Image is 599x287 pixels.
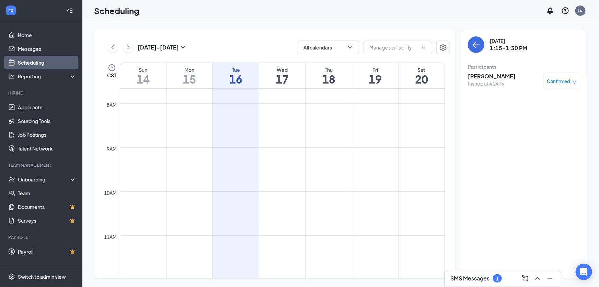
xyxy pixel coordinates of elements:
div: Onboarding [18,176,71,183]
svg: ChevronDown [421,45,426,50]
div: 1 [496,276,499,282]
div: Wed [259,66,305,73]
svg: Settings [439,43,447,52]
div: 8am [106,101,118,109]
button: All calendarsChevronDown [298,41,359,54]
svg: ArrowLeft [472,41,480,49]
div: Switch to admin view [18,273,66,280]
div: Sat [399,66,445,73]
a: September 16, 2025 [213,63,259,88]
div: Sun [120,66,166,73]
a: Sourcing Tools [18,114,77,128]
div: Open Intercom Messenger [576,264,592,280]
div: 12pm [103,277,118,285]
div: Mon [166,66,212,73]
svg: ComposeMessage [521,274,529,283]
button: back-button [468,36,484,53]
h1: 15 [166,73,212,85]
a: Job Postings [18,128,77,142]
div: J# [578,8,583,13]
svg: Minimize [546,274,554,283]
div: Hiring [8,90,75,96]
a: September 14, 2025 [120,63,166,88]
svg: ChevronRight [125,43,132,52]
h1: 18 [306,73,352,85]
div: 9am [106,145,118,153]
h3: [DATE] - [DATE] [138,44,179,51]
div: Reporting [18,73,77,80]
div: Participants [468,63,580,70]
div: 11am [103,233,118,241]
div: Team Management [8,162,75,168]
h1: 14 [120,73,166,85]
a: Applicants [18,100,77,114]
span: CST [107,72,116,79]
svg: ChevronUp [533,274,542,283]
a: DocumentsCrown [18,200,77,214]
a: September 18, 2025 [306,63,352,88]
div: Inshop at #2475 [468,80,516,87]
h1: 20 [399,73,445,85]
span: down [572,80,577,85]
a: September 15, 2025 [166,63,212,88]
a: Messages [18,42,77,56]
div: Fri [352,66,398,73]
span: Confirmed [547,78,571,85]
svg: WorkstreamLogo [8,7,14,14]
button: ChevronUp [532,273,543,284]
button: ChevronLeft [107,42,118,53]
h3: 1:15-1:30 PM [490,44,527,52]
a: Scheduling [18,56,77,69]
h1: 17 [259,73,305,85]
input: Manage availability [369,44,418,51]
svg: Collapse [66,7,73,14]
svg: QuestionInfo [561,7,569,15]
svg: Settings [8,273,15,280]
svg: Analysis [8,73,15,80]
h1: 16 [213,73,259,85]
div: [DATE] [490,37,527,44]
button: Settings [436,41,450,54]
div: Tue [213,66,259,73]
div: Payroll [8,234,75,240]
div: 10am [103,189,118,197]
svg: ChevronDown [347,44,354,51]
svg: SmallChevronDown [179,43,187,52]
a: September 20, 2025 [399,63,445,88]
div: Thu [306,66,352,73]
h3: [PERSON_NAME] [468,73,516,80]
h1: 19 [352,73,398,85]
a: SurveysCrown [18,214,77,228]
a: Talent Network [18,142,77,155]
a: Team [18,186,77,200]
button: ComposeMessage [520,273,531,284]
svg: ChevronLeft [109,43,116,52]
a: PayrollCrown [18,245,77,258]
h1: Scheduling [94,5,139,16]
h3: SMS Messages [450,275,489,282]
button: Minimize [544,273,555,284]
a: Home [18,28,77,42]
svg: Notifications [546,7,554,15]
a: September 17, 2025 [259,63,305,88]
svg: Clock [108,64,116,72]
a: September 19, 2025 [352,63,398,88]
svg: UserCheck [8,176,15,183]
button: ChevronRight [123,42,134,53]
